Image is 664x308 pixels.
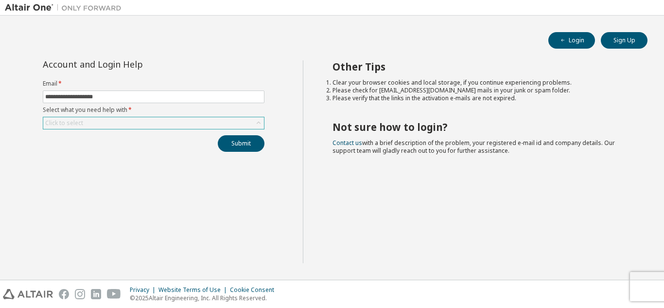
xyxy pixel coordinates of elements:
[332,94,630,102] li: Please verify that the links in the activation e-mails are not expired.
[107,289,121,299] img: youtube.svg
[332,79,630,87] li: Clear your browser cookies and local storage, if you continue experiencing problems.
[43,60,220,68] div: Account and Login Help
[45,119,83,127] div: Click to select
[59,289,69,299] img: facebook.svg
[5,3,126,13] img: Altair One
[43,106,264,114] label: Select what you need help with
[332,139,362,147] a: Contact us
[230,286,280,294] div: Cookie Consent
[43,80,264,88] label: Email
[43,117,264,129] div: Click to select
[3,289,53,299] img: altair_logo.svg
[158,286,230,294] div: Website Terms of Use
[218,135,264,152] button: Submit
[332,121,630,133] h2: Not sure how to login?
[130,294,280,302] p: © 2025 Altair Engineering, Inc. All Rights Reserved.
[548,32,595,49] button: Login
[332,139,615,155] span: with a brief description of the problem, your registered e-mail id and company details. Our suppo...
[332,60,630,73] h2: Other Tips
[91,289,101,299] img: linkedin.svg
[75,289,85,299] img: instagram.svg
[130,286,158,294] div: Privacy
[601,32,647,49] button: Sign Up
[332,87,630,94] li: Please check for [EMAIL_ADDRESS][DOMAIN_NAME] mails in your junk or spam folder.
